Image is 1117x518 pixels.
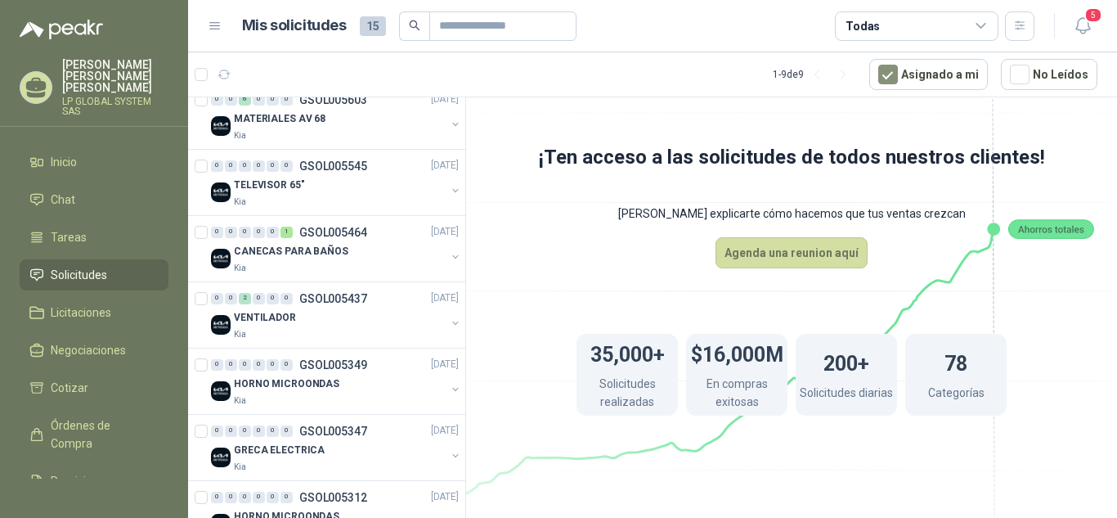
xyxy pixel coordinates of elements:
p: GSOL005349 [299,359,367,371]
h1: 78 [944,344,967,380]
p: [DATE] [431,424,459,439]
div: 2 [239,293,251,304]
img: Company Logo [211,249,231,268]
p: HORNO MICROONDAS [234,377,339,393]
p: [DATE] [431,159,459,174]
div: 6 [239,94,251,106]
p: LP GLOBAL SYSTEM SAS [62,97,168,116]
span: Licitaciones [51,304,111,322]
p: Kia [234,262,246,275]
div: 0 [280,492,293,503]
div: 0 [211,293,223,304]
p: GSOL005464 [299,227,367,238]
img: Company Logo [211,315,231,335]
h1: 200+ [823,344,869,380]
p: GRECA ELECTRICA [234,444,325,459]
span: Chat [51,191,75,209]
div: 0 [225,359,237,371]
p: VENTILADOR [234,311,296,327]
div: 0 [253,94,265,106]
div: 0 [280,426,293,437]
div: 0 [211,492,223,503]
p: Categorías [928,384,985,406]
button: No Leídos [1001,59,1097,90]
div: 0 [225,94,237,106]
div: 1 - 9 de 9 [773,61,856,88]
span: Inicio [51,153,77,171]
span: 15 [360,16,386,36]
p: [DATE] [431,225,459,241]
div: 1 [280,227,293,238]
p: Kia [234,328,246,341]
img: Company Logo [211,448,231,467]
div: 0 [267,293,279,304]
div: 0 [239,227,251,238]
span: Tareas [51,228,87,246]
button: Agenda una reunion aquí [716,237,868,268]
p: [DATE] [431,490,459,506]
div: 0 [225,492,237,503]
div: 0 [211,426,223,437]
a: Licitaciones [20,297,168,328]
a: 0 0 0 0 0 0 GSOL005545[DATE] Company LogoTELEVISOR 65"Kia [211,156,462,209]
p: Solicitudes realizadas [576,375,678,415]
div: 0 [267,492,279,503]
a: Remisiones [20,466,168,497]
a: 0 0 0 0 0 0 GSOL005349[DATE] Company LogoHORNO MICROONDASKia [211,355,462,408]
div: 0 [280,293,293,304]
p: En compras exitosas [686,375,787,415]
div: 0 [211,359,223,371]
p: Kia [234,129,246,142]
div: 0 [211,227,223,238]
a: Órdenes de Compra [20,410,168,459]
button: Asignado a mi [869,59,988,90]
div: 0 [211,94,223,106]
div: 0 [280,359,293,371]
div: 0 [239,426,251,437]
p: [DATE] [431,358,459,373]
span: Negociaciones [51,341,126,359]
div: 0 [239,160,251,172]
div: 0 [225,227,237,238]
h1: 35,000+ [590,335,665,371]
a: Negociaciones [20,335,168,366]
p: [DATE] [431,291,459,307]
a: Inicio [20,146,168,178]
div: Todas [846,17,880,35]
p: GSOL005603 [299,94,367,106]
p: Kia [234,196,246,209]
img: Company Logo [211,381,231,401]
div: 0 [225,160,237,172]
div: 0 [253,160,265,172]
p: GSOL005437 [299,293,367,304]
p: Solicitudes diarias [800,384,893,406]
div: 0 [267,426,279,437]
p: Kia [234,394,246,408]
div: 0 [253,359,265,371]
div: 0 [253,426,265,437]
a: 0 0 0 0 0 1 GSOL005464[DATE] Company LogoCANECAS PARA BAÑOSKia [211,223,462,275]
a: Cotizar [20,372,168,403]
span: search [409,20,420,31]
a: Chat [20,184,168,215]
a: Solicitudes [20,259,168,291]
div: 0 [253,492,265,503]
a: 0 0 2 0 0 0 GSOL005437[DATE] Company LogoVENTILADORKia [211,289,462,341]
a: 0 0 6 0 0 0 GSOL005603[DATE] Company LogoMATERIALES AV 68Kia [211,90,462,142]
a: 0 0 0 0 0 0 GSOL005347[DATE] Company LogoGRECA ELECTRICAKia [211,421,462,474]
p: GSOL005545 [299,160,367,172]
div: 0 [267,227,279,238]
p: [DATE] [431,92,459,108]
p: GSOL005347 [299,426,367,437]
span: Remisiones [51,472,111,490]
h1: Mis solicitudes [242,14,347,38]
p: [PERSON_NAME] [PERSON_NAME] [PERSON_NAME] [62,59,168,93]
img: Company Logo [211,182,231,202]
div: 0 [267,160,279,172]
p: GSOL005312 [299,492,367,503]
p: MATERIALES AV 68 [234,112,325,128]
div: 0 [267,359,279,371]
div: 0 [280,160,293,172]
p: TELEVISOR 65" [234,178,304,194]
